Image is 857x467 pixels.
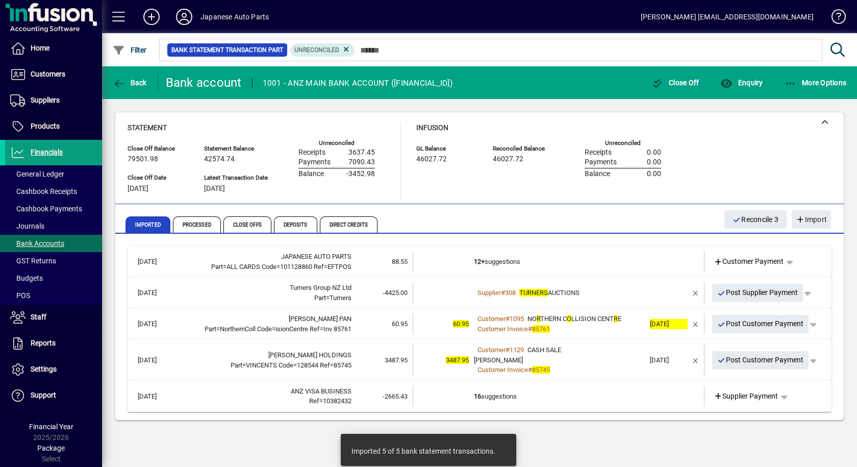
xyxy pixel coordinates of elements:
span: Deposits [274,216,317,233]
span: CASH SALE [527,346,561,354]
span: Balance [585,170,610,178]
span: 46027.72 [493,155,523,163]
a: Customer#1095 [474,313,527,324]
div: NorthernColl isionCentre Inv 85761 [181,324,351,334]
a: Bank Accounts [5,235,102,252]
span: Receipts [585,149,612,157]
span: Payments [585,158,617,166]
span: 1095 [510,315,524,323]
span: POS [10,291,30,300]
span: Supplier [477,289,501,297]
span: GL Balance [416,145,477,152]
span: 42574.74 [204,155,235,163]
button: Filter [110,41,149,59]
em: 85761 [532,325,550,333]
button: Enquiry [718,73,765,92]
span: 308 [505,289,516,297]
span: Direct Credits [320,216,377,233]
span: Staff [31,313,46,321]
button: Import [792,210,831,229]
span: Post Customer Payment [717,315,804,332]
div: Imported 5 of 5 bank statement transactions. [351,446,495,456]
button: Remove [688,352,704,368]
div: JAPANESE AUTO PARTS [181,252,351,262]
td: suggestions [474,386,645,407]
em: TURNERS [519,289,548,297]
span: 1129 [510,346,524,354]
span: # [528,325,532,333]
span: Customer [477,346,506,354]
button: Close Off [649,73,702,92]
span: Post Supplier Payment [717,284,798,301]
div: Turners [181,293,351,303]
mat-expansion-panel-header: [DATE]Turners Group NZ LtdPart=Turners-4425.00Supplier#308TURNERSAUCTIONSPost Supplier Payment [128,277,831,308]
button: Remove [688,316,704,332]
button: More Options [782,73,849,92]
span: Package [37,444,65,452]
a: Journals [5,217,102,235]
span: NO THERN C LLISION CENT E [527,315,621,323]
span: 60.95 [392,320,408,328]
span: -3452.98 [346,170,375,178]
span: # [501,289,505,297]
a: Suppliers [5,88,102,113]
span: Reports [31,339,56,347]
span: Supplier Payment [714,391,778,402]
span: [PERSON_NAME] [474,356,523,364]
a: Cashbook Receipts [5,183,102,200]
a: Products [5,114,102,139]
div: ANZ VISA BUSINESS [181,386,351,397]
span: General Ledger [10,170,64,178]
span: Balance [298,170,324,178]
span: More Options [785,79,847,87]
em: O [567,315,571,323]
span: Support [31,391,56,399]
label: Unreconciled [605,140,641,146]
div: [PERSON_NAME] [EMAIL_ADDRESS][DOMAIN_NAME] [641,9,814,25]
td: [DATE] [133,345,181,376]
div: Turners Group NZ Ltd [181,283,351,293]
em: 85745 [532,366,550,374]
td: [DATE] [133,386,181,407]
div: Japanese Auto Parts [200,9,269,25]
span: Products [31,122,60,130]
span: -4425.00 [383,289,408,297]
span: Back [113,79,147,87]
span: -2665.43 [383,392,408,400]
span: 0.00 [647,158,661,166]
button: Profile [168,8,200,26]
span: Close Off Date [128,175,189,181]
div: 1001 - ANZ MAIN BANK ACCOUNT ([FINANCIAL_ID]) [263,75,452,91]
span: Customers [31,70,65,78]
a: Supplier Payment [710,387,783,405]
span: Customer Invoice [477,325,528,333]
td: suggestions [474,251,645,272]
div: 10382432 [181,396,351,406]
mat-expansion-panel-header: [DATE][PERSON_NAME] PANPart=NorthernColl Code=isionCentre Ref=Inv 8576160.9560.95Customer#1095NOR... [128,308,831,339]
span: # [506,346,510,354]
span: 3487.95 [385,356,408,364]
span: 88.55 [392,258,408,265]
a: Budgets [5,269,102,287]
span: Imported [125,216,170,233]
button: Post Supplier Payment [712,284,803,302]
span: [DATE] [204,185,225,193]
div: [DATE] [650,319,688,329]
div: VINCENT HOLDINGS [181,350,351,360]
div: ALL CARDS 101128860 EFTPOS [181,262,351,272]
label: Unreconciled [319,140,355,146]
span: Journals [10,222,44,230]
span: Cashbook Payments [10,205,82,213]
span: Suppliers [31,96,60,104]
span: Customer [477,315,506,323]
a: Reports [5,331,102,356]
a: Customers [5,62,102,87]
span: Filter [113,46,147,54]
span: 79501.98 [128,155,158,163]
span: Statement Balance [204,145,268,152]
span: Close Off Balance [128,145,189,152]
a: Customer Invoice#85761 [474,324,553,334]
span: Reconcile 3 [733,211,778,228]
span: # [506,315,510,323]
button: Post Customer Payment [712,315,809,333]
